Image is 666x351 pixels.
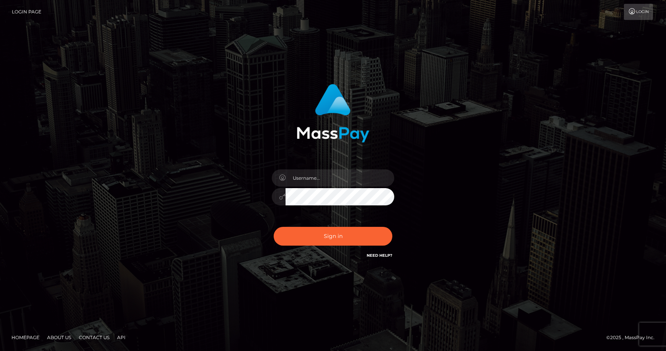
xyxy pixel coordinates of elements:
[12,4,41,20] a: Login Page
[114,331,129,343] a: API
[606,333,660,342] div: © 2025 , MassPay Inc.
[367,253,392,258] a: Need Help?
[297,84,369,143] img: MassPay Login
[44,331,74,343] a: About Us
[286,169,394,187] input: Username...
[274,227,392,246] button: Sign in
[624,4,653,20] a: Login
[76,331,113,343] a: Contact Us
[8,331,42,343] a: Homepage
